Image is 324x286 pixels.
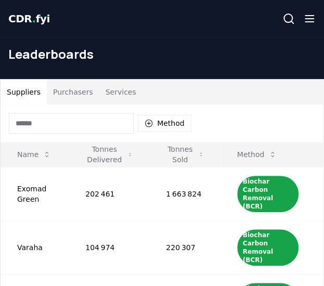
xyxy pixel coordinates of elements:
[229,144,286,165] button: Method
[237,229,299,266] div: Biochar Carbon Removal (BCR)
[77,144,141,165] button: Tonnes Delivered
[8,46,316,62] h1: Leaderboards
[69,167,149,220] td: 202 461
[9,144,59,165] button: Name
[1,167,69,220] td: Exomad Green
[237,176,299,212] div: Biochar Carbon Removal (BCR)
[149,220,220,274] td: 220 307
[158,144,212,165] button: Tonnes Sold
[69,220,149,274] td: 104 974
[8,12,50,25] span: CDR fyi
[47,80,99,105] button: Purchasers
[8,11,50,26] a: CDR.fyi
[1,80,47,105] button: Suppliers
[149,167,220,220] td: 1 663 824
[1,220,69,274] td: Varaha
[138,115,191,132] button: Method
[32,12,36,25] span: .
[99,80,142,105] button: Services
